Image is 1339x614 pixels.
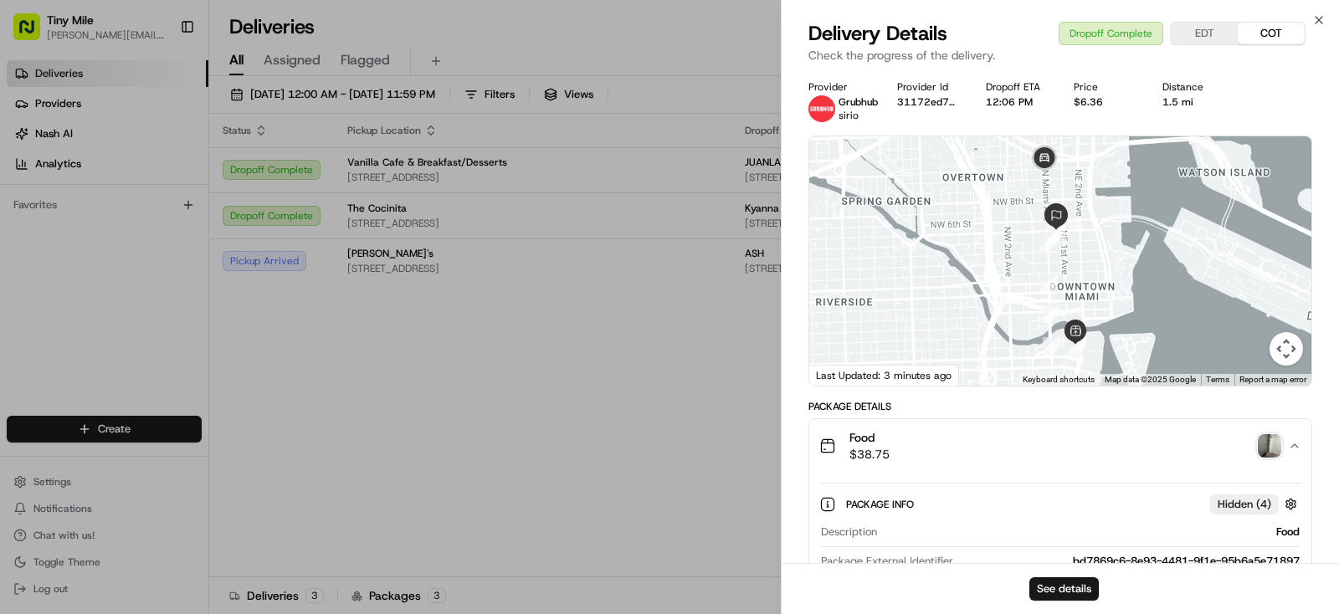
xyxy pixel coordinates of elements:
[17,244,30,258] div: 📗
[808,95,835,122] img: 5e692f75ce7d37001a5d71f1
[808,400,1312,413] div: Package Details
[1039,274,1058,293] div: 4
[821,524,877,540] span: Description
[1105,375,1196,384] span: Map data ©2025 Google
[33,243,128,259] span: Knowledge Base
[1043,337,1061,356] div: 2
[808,47,1312,64] p: Check the progress of the delivery.
[1039,233,1058,251] div: 5
[846,498,917,511] span: Package Info
[1041,304,1059,323] div: 3
[839,95,878,109] span: Grubhub
[10,236,135,266] a: 📗Knowledge Base
[1162,95,1224,109] div: 1.5 mi
[167,284,203,296] span: Pylon
[57,177,212,190] div: We're available if you need us!
[1074,80,1136,94] div: Price
[17,160,47,190] img: 1736555255976-a54dd68f-1ca7-489b-9aae-adbdc363a1c4
[813,364,869,386] img: Google
[1239,375,1306,384] a: Report a map error
[960,554,1300,569] div: bd7869c6-8e93-4481-9f1e-95b6a5e71897
[1238,23,1305,44] button: COT
[141,244,155,258] div: 💻
[118,283,203,296] a: Powered byPylon
[1206,375,1229,384] a: Terms
[1171,23,1238,44] button: EDT
[57,160,274,177] div: Start new chat
[1029,577,1099,601] button: See details
[135,236,275,266] a: 💻API Documentation
[986,80,1048,94] div: Dropoff ETA
[285,165,305,185] button: Start new chat
[897,95,959,109] button: 31172ed7-ed44-5623-b01d-a1a494d654d1
[821,554,953,569] span: Package External Identifier
[809,419,1311,473] button: Food$38.75photo_proof_of_delivery image
[897,80,959,94] div: Provider Id
[1210,494,1301,514] button: Hidden (4)
[158,243,269,259] span: API Documentation
[1270,332,1303,366] button: Map camera controls
[17,67,305,94] p: Welcome 👋
[849,446,890,463] span: $38.75
[808,20,947,47] span: Delivery Details
[1258,434,1281,458] img: photo_proof_of_delivery image
[17,17,50,50] img: Nash
[1023,374,1095,386] button: Keyboard shortcuts
[808,80,870,94] div: Provider
[813,364,869,386] a: Open this area in Google Maps (opens a new window)
[44,108,276,125] input: Clear
[809,365,959,386] div: Last Updated: 3 minutes ago
[1218,497,1271,512] span: Hidden ( 4 )
[839,109,859,122] span: sirio
[1162,80,1224,94] div: Distance
[1074,95,1136,109] div: $6.36
[1066,338,1085,356] div: 1
[884,524,1300,540] div: Food
[849,429,890,446] span: Food
[1047,224,1065,243] div: 6
[986,95,1048,109] div: 12:06 PM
